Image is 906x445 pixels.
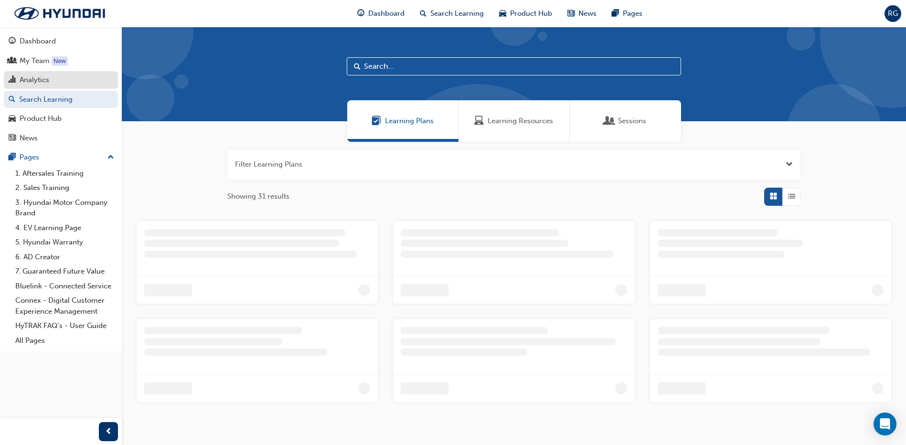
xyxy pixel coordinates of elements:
span: news-icon [9,134,16,143]
button: Pages [4,148,118,166]
a: All Pages [11,333,118,348]
a: Learning ResourcesLearning Resources [458,100,570,142]
div: My Team [20,55,50,66]
span: search-icon [420,8,426,20]
a: SessionsSessions [570,100,681,142]
span: Learning Plans [385,116,434,127]
a: Analytics [4,71,118,89]
span: car-icon [499,8,506,20]
div: Pages [20,152,39,163]
a: HyTRAK FAQ's - User Guide [11,318,118,333]
button: Open the filter [786,159,793,170]
a: 2. Sales Training [11,180,118,195]
span: Learning Resources [488,116,553,127]
span: Sessions [605,116,614,127]
span: pages-icon [9,153,16,162]
span: pages-icon [612,8,619,20]
a: News [4,129,118,147]
span: Learning Resources [474,116,484,127]
div: News [20,133,38,144]
button: RG [885,5,901,22]
span: List [788,191,795,202]
span: Sessions [618,116,646,127]
a: car-iconProduct Hub [491,4,560,23]
a: news-iconNews [560,4,604,23]
div: Tooltip anchor [52,56,68,66]
a: search-iconSearch Learning [412,4,491,23]
span: Dashboard [368,8,405,19]
div: Analytics [20,74,49,85]
div: Open Intercom Messenger [874,413,896,435]
span: Search Learning [430,8,484,19]
span: up-icon [107,151,114,164]
span: Showing 31 results [227,191,289,202]
a: Search Learning [4,91,118,108]
span: news-icon [567,8,575,20]
span: car-icon [9,115,16,123]
span: Search [354,61,361,72]
span: people-icon [9,57,16,65]
a: 7. Guaranteed Future Value [11,264,118,279]
span: Learning Plans [372,116,381,127]
span: guage-icon [9,37,16,46]
span: RG [888,8,898,19]
span: search-icon [9,95,15,104]
a: pages-iconPages [604,4,650,23]
span: Pages [623,8,642,19]
div: Dashboard [20,36,56,47]
a: guage-iconDashboard [350,4,412,23]
button: DashboardMy TeamAnalyticsSearch LearningProduct HubNews [4,31,118,148]
a: 3. Hyundai Motor Company Brand [11,195,118,221]
a: Product Hub [4,110,118,127]
span: prev-icon [105,426,112,438]
span: News [578,8,597,19]
a: 6. AD Creator [11,250,118,265]
img: Trak [5,3,115,23]
a: Bluelink - Connected Service [11,279,118,294]
span: guage-icon [357,8,364,20]
span: Grid [770,191,777,202]
input: Search... [347,57,681,75]
a: 4. EV Learning Page [11,221,118,235]
a: Learning PlansLearning Plans [347,100,458,142]
a: Dashboard [4,32,118,50]
a: 5. Hyundai Warranty [11,235,118,250]
span: Product Hub [510,8,552,19]
div: Product Hub [20,113,62,124]
a: 1. Aftersales Training [11,166,118,181]
span: chart-icon [9,76,16,85]
a: Connex - Digital Customer Experience Management [11,293,118,318]
a: My Team [4,52,118,70]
